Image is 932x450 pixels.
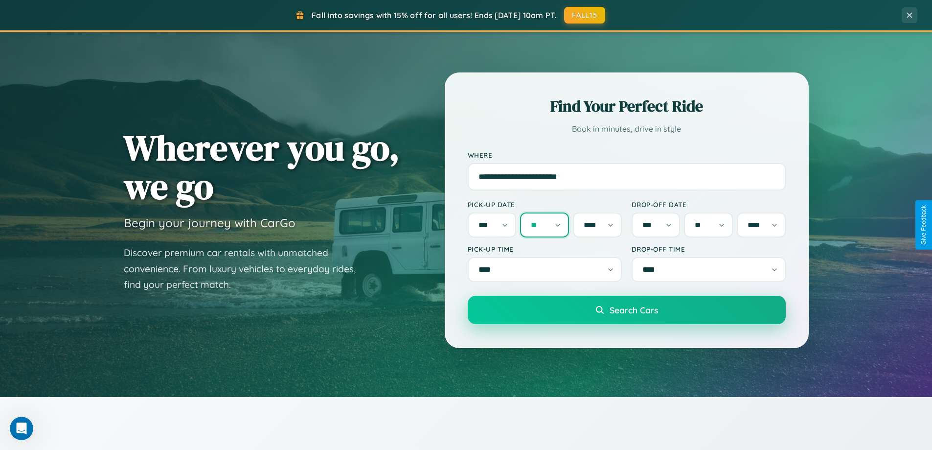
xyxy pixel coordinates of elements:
[10,417,33,440] iframe: Intercom live chat
[468,122,786,136] p: Book in minutes, drive in style
[468,245,622,253] label: Pick-up Time
[468,200,622,209] label: Pick-up Date
[312,10,557,20] span: Fall into savings with 15% off for all users! Ends [DATE] 10am PT.
[124,245,368,293] p: Discover premium car rentals with unmatched convenience. From luxury vehicles to everyday rides, ...
[564,7,605,24] button: FALL15
[920,205,927,245] div: Give Feedback
[632,245,786,253] label: Drop-off Time
[468,95,786,117] h2: Find Your Perfect Ride
[124,215,296,230] h3: Begin your journey with CarGo
[468,151,786,159] label: Where
[124,128,400,206] h1: Wherever you go, we go
[610,305,658,315] span: Search Cars
[632,200,786,209] label: Drop-off Date
[468,296,786,324] button: Search Cars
